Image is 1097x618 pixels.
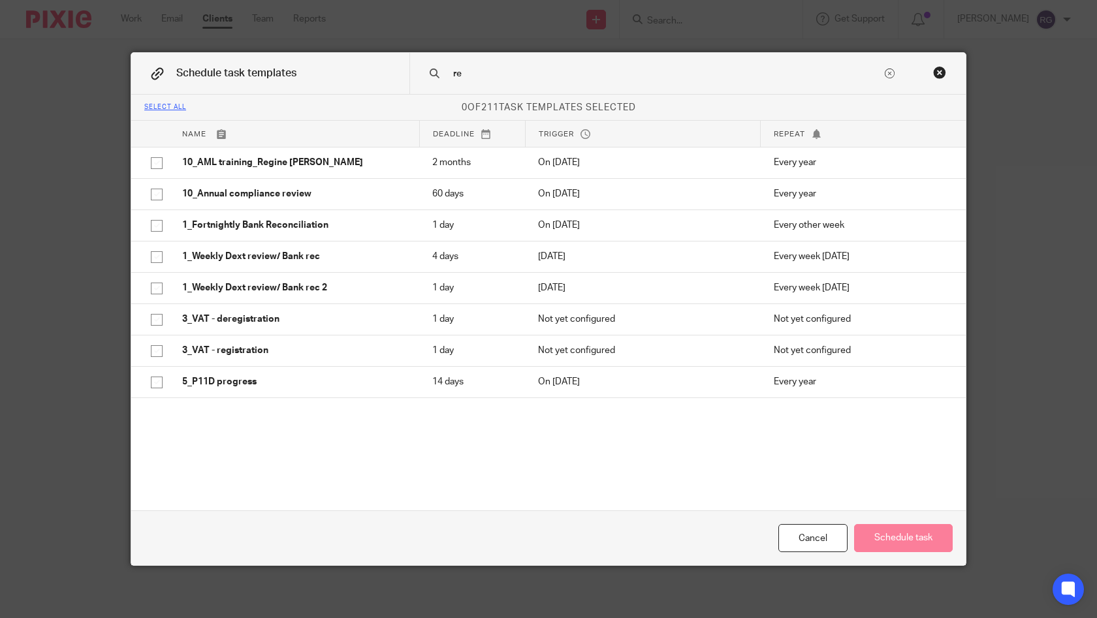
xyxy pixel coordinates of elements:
p: [DATE] [538,281,747,294]
span: Schedule task templates [176,68,296,78]
p: 1_Weekly Dext review/ Bank rec 2 [182,281,406,294]
div: Select all [144,104,186,112]
p: 1_Fortnightly Bank Reconciliation [182,219,406,232]
p: Not yet configured [538,313,747,326]
p: On [DATE] [538,375,747,388]
div: Cancel [778,524,848,552]
span: 211 [481,103,499,112]
p: Every other week [774,219,946,232]
p: On [DATE] [538,156,747,169]
p: 4 days [432,250,512,263]
p: 1 day [432,344,512,357]
p: 10_Annual compliance review [182,187,406,200]
p: 5_P11D progress [182,375,406,388]
p: On [DATE] [538,187,747,200]
p: 1 day [432,219,512,232]
p: 3_VAT - deregistration [182,313,406,326]
p: 3_VAT - registration [182,344,406,357]
p: Not yet configured [774,344,946,357]
p: Not yet configured [538,344,747,357]
p: Every week [DATE] [774,250,946,263]
button: Schedule task [854,524,953,552]
p: Repeat [774,129,946,140]
p: Not yet configured [774,313,946,326]
p: On [DATE] [538,219,747,232]
p: 1_Weekly Dext review/ Bank rec [182,250,406,263]
div: Close this dialog window [933,66,946,79]
p: 1 day [432,313,512,326]
p: 60 days [432,187,512,200]
p: Every year [774,375,946,388]
p: Every year [774,156,946,169]
p: Every year [774,187,946,200]
p: 10_AML training_Regine [PERSON_NAME] [182,156,406,169]
input: Search task templates... [452,67,882,81]
p: Every week [DATE] [774,281,946,294]
p: of task templates selected [131,101,966,114]
p: [DATE] [538,250,747,263]
p: Trigger [539,129,747,140]
p: Deadline [433,129,512,140]
p: 2 months [432,156,512,169]
p: 1 day [432,281,512,294]
p: 14 days [432,375,512,388]
span: 0 [462,103,468,112]
span: Name [182,131,206,138]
